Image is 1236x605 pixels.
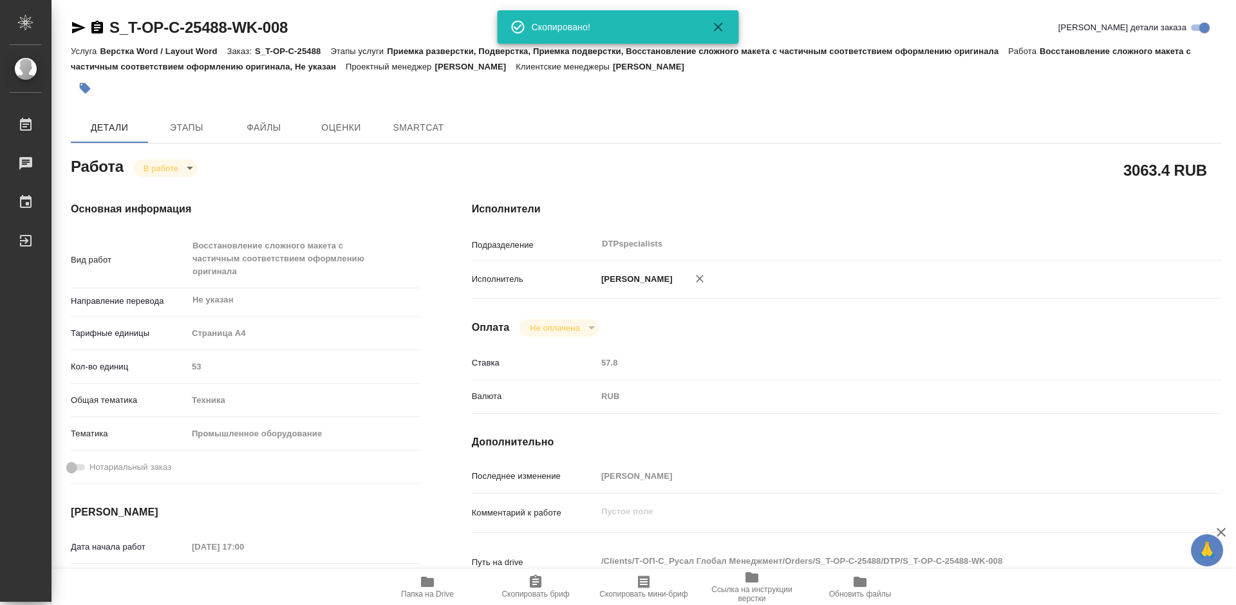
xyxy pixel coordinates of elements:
h4: Дополнительно [472,434,1222,450]
span: Скопировать мини-бриф [599,590,688,599]
p: Заказ: [227,46,255,56]
div: В работе [520,319,599,337]
h4: Оплата [472,320,510,335]
button: Скопировать ссылку [89,20,105,35]
span: [PERSON_NAME] детали заказа [1058,21,1186,34]
button: Закрыть [703,19,734,35]
input: Пустое поле [187,537,300,556]
span: Детали [79,120,140,136]
button: В работе [140,163,182,174]
p: [PERSON_NAME] [613,62,694,71]
p: Этапы услуги [330,46,387,56]
input: Пустое поле [187,357,420,376]
p: S_T-OP-C-25488 [255,46,330,56]
p: Кол-во единиц [71,360,187,373]
p: Клиентские менеджеры [516,62,613,71]
span: Скопировать бриф [501,590,569,599]
input: Пустое поле [597,353,1159,372]
p: Дата начала работ [71,541,187,554]
p: Валюта [472,390,597,403]
p: Проектный менеджер [346,62,435,71]
span: 🙏 [1196,537,1218,564]
div: Промышленное оборудование [187,423,420,445]
p: Комментарий к работе [472,507,597,519]
button: Папка на Drive [373,569,482,605]
button: Скопировать мини-бриф [590,569,698,605]
h4: [PERSON_NAME] [71,505,420,520]
p: Общая тематика [71,394,187,407]
button: Скопировать бриф [482,569,590,605]
input: Пустое поле [597,467,1159,485]
span: Файлы [233,120,295,136]
p: Исполнитель [472,273,597,286]
p: Верстка Word / Layout Word [100,46,227,56]
p: Путь на drive [472,556,597,569]
span: SmartCat [388,120,449,136]
a: S_T-OP-C-25488-WK-008 [109,19,288,36]
span: Ссылка на инструкции верстки [706,585,798,603]
p: Приемка разверстки, Подверстка, Приемка подверстки, Восстановление сложного макета с частичным со... [387,46,1008,56]
button: Ссылка на инструкции верстки [698,569,806,605]
p: [PERSON_NAME] [435,62,516,71]
div: Страница А4 [187,322,420,344]
span: Нотариальный заказ [89,461,171,474]
h2: Работа [71,154,124,177]
p: Направление перевода [71,295,187,308]
button: Не оплачена [526,322,583,333]
h4: Исполнители [472,201,1222,217]
span: Этапы [156,120,218,136]
button: Удалить исполнителя [686,265,714,293]
button: Обновить файлы [806,569,914,605]
div: В работе [133,160,198,177]
span: Оценки [310,120,372,136]
p: Тематика [71,427,187,440]
h2: 3063.4 RUB [1123,159,1207,181]
p: [PERSON_NAME] [597,273,673,286]
div: Техника [187,389,420,411]
p: Последнее изменение [472,470,597,483]
textarea: /Clients/Т-ОП-С_Русал Глобал Менеджмент/Orders/S_T-OP-C-25488/DTP/S_T-OP-C-25488-WK-008 [597,550,1159,572]
p: Работа [1008,46,1040,56]
span: Папка на Drive [401,590,454,599]
div: Скопировано! [532,21,693,33]
p: Подразделение [472,239,597,252]
div: RUB [597,386,1159,407]
p: Вид работ [71,254,187,266]
button: Добавить тэг [71,74,99,102]
span: Обновить файлы [829,590,892,599]
h4: Основная информация [71,201,420,217]
p: Тарифные единицы [71,327,187,340]
button: Скопировать ссылку для ЯМессенджера [71,20,86,35]
p: Услуга [71,46,100,56]
button: 🙏 [1191,534,1223,566]
p: Ставка [472,357,597,369]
